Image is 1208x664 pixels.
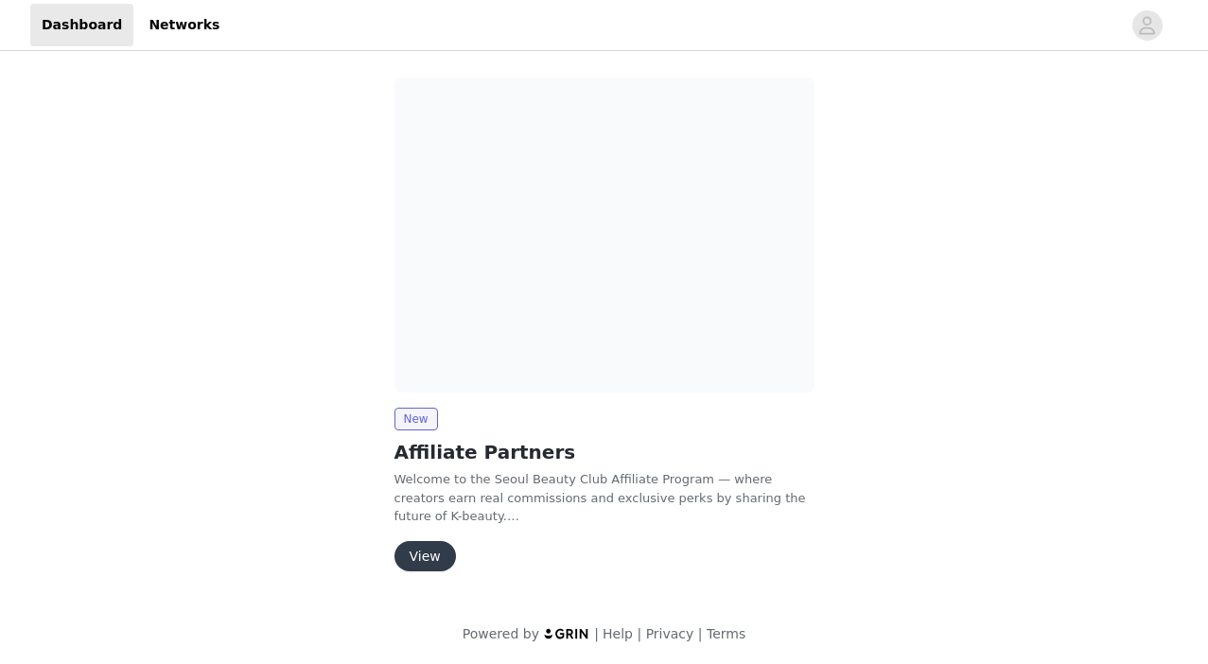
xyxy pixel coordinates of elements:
[637,626,641,641] span: |
[30,4,133,46] a: Dashboard
[603,626,633,641] a: Help
[394,470,814,526] p: Welcome to the Seoul Beauty Club Affiliate Program — where creators earn real commissions and exc...
[394,408,438,430] span: New
[463,626,539,641] span: Powered by
[543,627,590,639] img: logo
[137,4,231,46] a: Networks
[707,626,745,641] a: Terms
[698,626,703,641] span: |
[394,438,814,466] h2: Affiliate Partners
[394,550,456,564] a: View
[1138,10,1156,41] div: avatar
[594,626,599,641] span: |
[394,541,456,571] button: View
[646,626,694,641] a: Privacy
[394,78,814,393] img: Seoul Beauty Club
